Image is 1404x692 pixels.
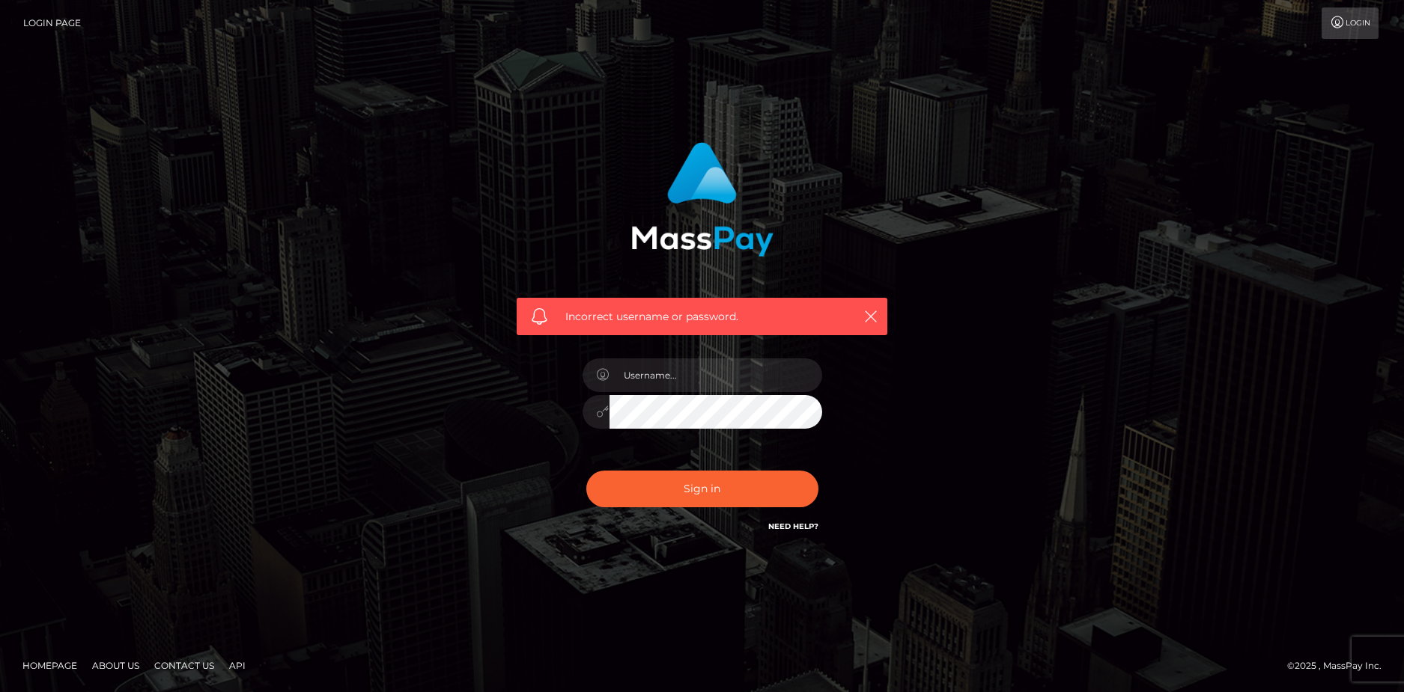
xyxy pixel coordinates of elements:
[148,654,220,677] a: Contact Us
[768,521,818,531] a: Need Help?
[23,7,81,39] a: Login Page
[631,142,774,257] img: MassPay Login
[1322,7,1379,39] a: Login
[565,309,839,325] span: Incorrect username or password.
[610,358,822,392] input: Username...
[16,654,83,677] a: Homepage
[223,654,252,677] a: API
[1287,658,1393,674] div: © 2025 , MassPay Inc.
[586,471,818,507] button: Sign in
[86,654,145,677] a: About Us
